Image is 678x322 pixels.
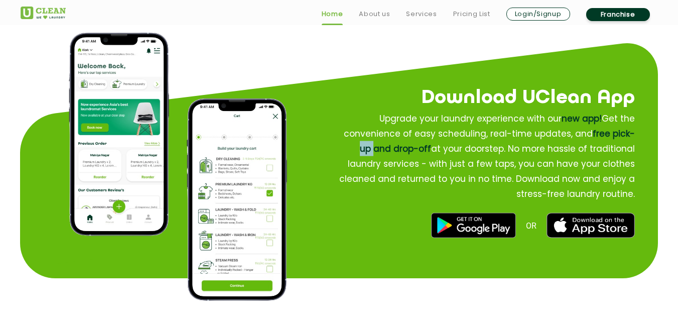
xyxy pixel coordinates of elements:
[526,221,536,230] span: OR
[21,7,66,19] img: UClean Laundry and Dry Cleaning
[322,8,343,20] a: Home
[333,111,635,201] p: Upgrade your laundry experience with our Get the convenience of easy scheduling, real-time update...
[69,33,169,236] img: app home page
[359,8,390,20] a: About us
[547,213,635,238] img: best laundry near me
[187,98,287,301] img: process of how to place order on app
[406,8,437,20] a: Services
[453,8,490,20] a: Pricing List
[506,8,570,21] a: Login/Signup
[586,8,650,21] a: Franchise
[431,213,515,238] img: best dry cleaners near me
[300,83,635,113] h2: Download UClean App
[562,113,602,125] span: new app!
